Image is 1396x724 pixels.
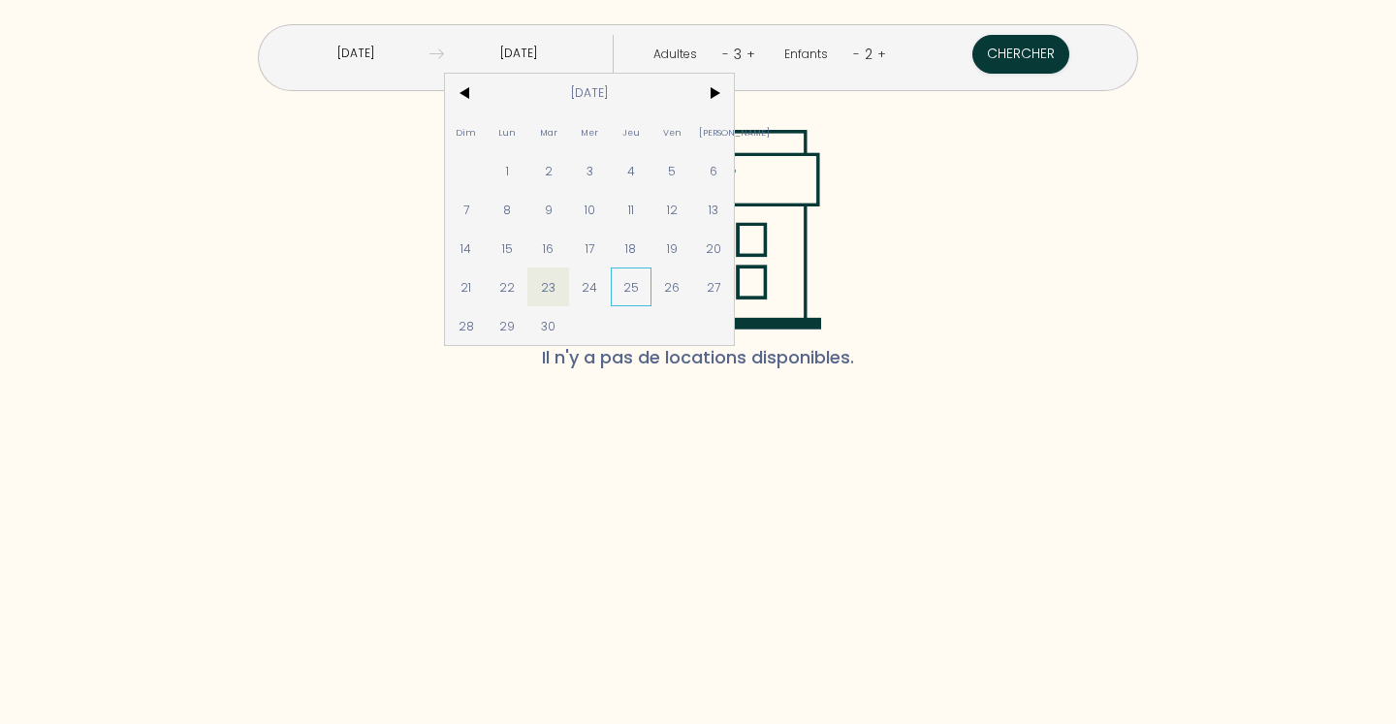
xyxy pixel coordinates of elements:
[445,306,487,345] span: 28
[651,112,693,151] span: Ven
[611,151,652,190] span: 4
[445,190,487,229] span: 7
[527,151,569,190] span: 2
[527,190,569,229] span: 9
[611,268,652,306] span: 25
[487,306,528,345] span: 29
[445,74,487,112] span: <
[693,112,735,151] span: [PERSON_NAME]
[653,46,704,64] div: Adultes
[281,35,430,73] input: Arrivée
[487,151,528,190] span: 1
[611,190,652,229] span: 11
[693,190,735,229] span: 13
[445,268,487,306] span: 21
[729,39,746,70] div: 3
[444,35,593,73] input: Départ
[722,45,729,63] a: -
[569,190,611,229] span: 10
[569,229,611,268] span: 17
[527,112,569,151] span: Mar
[611,112,652,151] span: Jeu
[853,45,860,63] a: -
[693,268,735,306] span: 27
[651,229,693,268] span: 19
[429,47,444,61] img: guests
[527,306,569,345] span: 30
[487,268,528,306] span: 22
[860,39,877,70] div: 2
[651,151,693,190] span: 5
[972,35,1069,74] button: Chercher
[487,112,528,151] span: Lun
[611,229,652,268] span: 18
[542,330,854,386] span: Il n'y a pas de locations disponibles.
[527,268,569,306] span: 23
[569,151,611,190] span: 3
[784,46,835,64] div: Enfants
[487,190,528,229] span: 8
[877,45,886,63] a: +
[569,268,611,306] span: 24
[693,151,735,190] span: 6
[693,74,735,112] span: >
[693,229,735,268] span: 20
[445,112,487,151] span: Dim
[746,45,755,63] a: +
[651,268,693,306] span: 26
[487,229,528,268] span: 15
[487,74,693,112] span: [DATE]
[445,229,487,268] span: 14
[651,190,693,229] span: 12
[527,229,569,268] span: 16
[569,112,611,151] span: Mer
